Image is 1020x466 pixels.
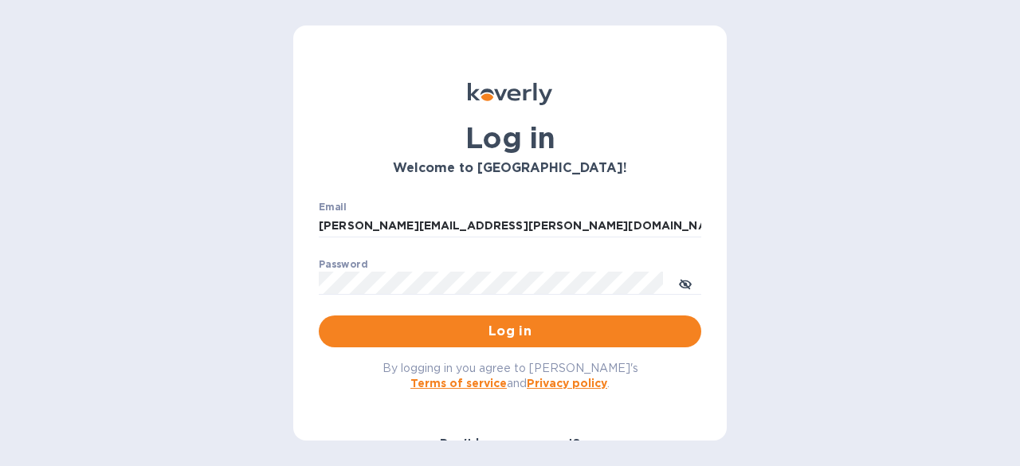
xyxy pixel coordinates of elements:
img: Koverly [468,83,552,105]
b: Don't have an account? [440,437,581,449]
button: Log in [319,315,701,347]
input: Enter email address [319,214,701,238]
label: Email [319,202,347,212]
a: Privacy policy [527,377,607,390]
span: Log in [331,322,688,341]
h3: Welcome to [GEOGRAPHIC_DATA]! [319,161,701,176]
span: By logging in you agree to [PERSON_NAME]'s and . [382,362,638,390]
label: Password [319,260,367,269]
h1: Log in [319,121,701,155]
a: Terms of service [410,377,507,390]
button: toggle password visibility [669,267,701,299]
